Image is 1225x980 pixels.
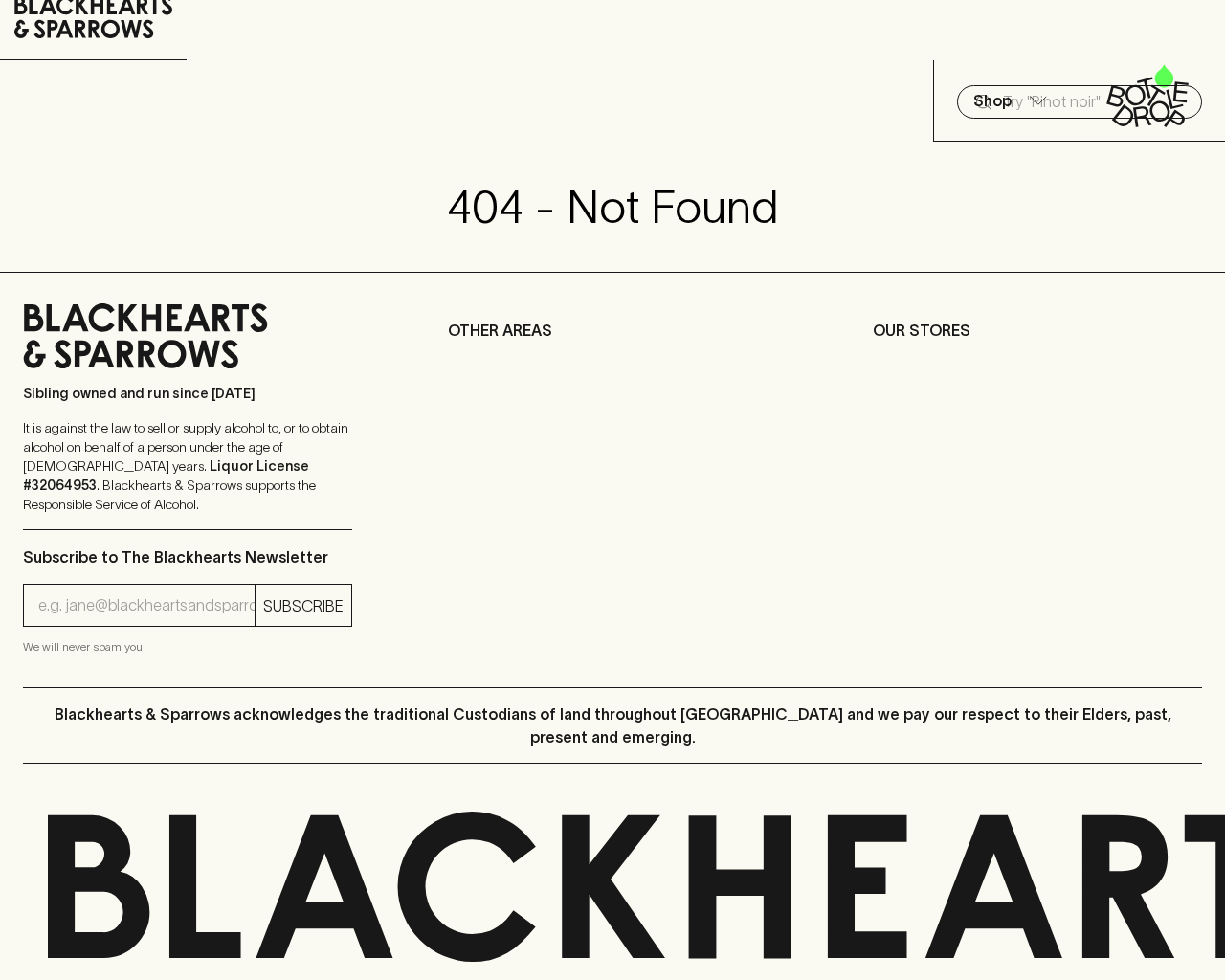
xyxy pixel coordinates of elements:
[23,546,352,568] p: Subscribe to The Blackhearts Newsletter
[23,637,352,657] p: We will never spam you
[256,585,351,626] button: SUBSCRIBE
[448,319,777,342] p: OTHER AREAS
[263,594,344,617] p: SUBSCRIBE
[38,590,255,621] input: e.g. jane@blackheartsandsparrows.com.au
[873,319,1202,342] p: OUR STORES
[23,384,352,403] p: Sibling owned and run since [DATE]
[447,180,778,234] h3: 404 - Not Found
[934,60,1080,141] button: Shop
[1003,87,1187,118] input: Try "Pinot noir"
[23,418,352,514] p: It is against the law to sell or supply alcohol to, or to obtain alcohol on behalf of a person un...
[37,702,1188,748] p: Blackhearts & Sparrows acknowledges the traditional Custodians of land throughout [GEOGRAPHIC_DAT...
